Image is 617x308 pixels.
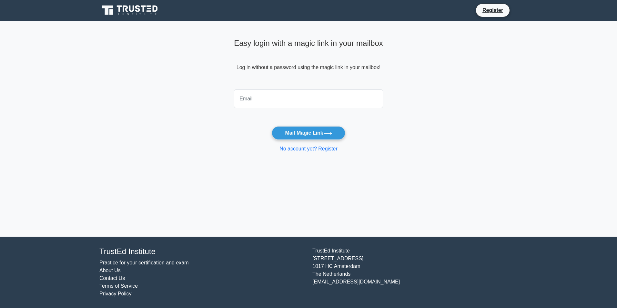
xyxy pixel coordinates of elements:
[308,247,521,298] div: TrustEd Institute [STREET_ADDRESS] 1017 HC Amsterdam The Netherlands [EMAIL_ADDRESS][DOMAIN_NAME]
[279,146,338,151] a: No account yet? Register
[479,6,507,14] a: Register
[272,126,345,140] button: Mail Magic Link
[99,268,121,273] a: About Us
[99,275,125,281] a: Contact Us
[234,36,383,87] div: Log in without a password using the magic link in your mailbox!
[99,283,138,289] a: Terms of Service
[99,260,189,265] a: Practice for your certification and exam
[234,89,383,108] input: Email
[99,291,132,296] a: Privacy Policy
[234,39,383,48] h4: Easy login with a magic link in your mailbox
[99,247,305,256] h4: TrustEd Institute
